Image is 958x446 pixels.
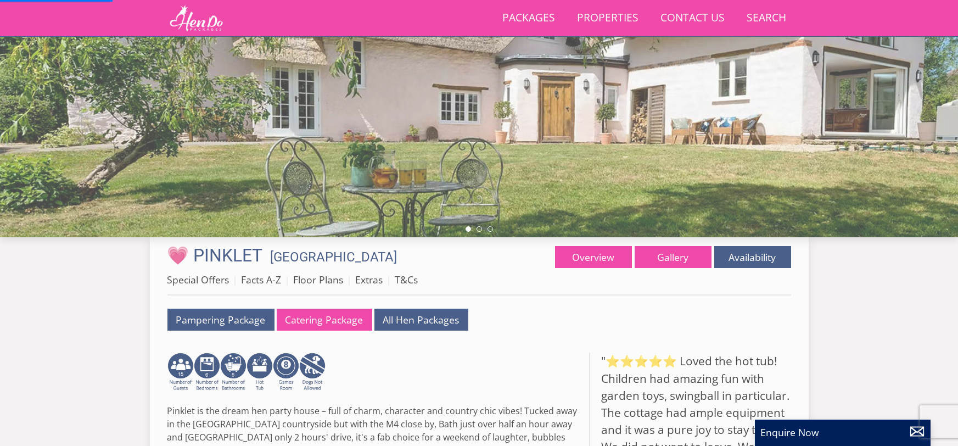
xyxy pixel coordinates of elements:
[167,309,274,330] a: Pampering Package
[242,273,282,286] a: Facts A-Z
[657,6,730,31] a: Contact Us
[271,249,397,265] a: [GEOGRAPHIC_DATA]
[167,245,262,266] span: 💗 PINKLET
[573,6,643,31] a: Properties
[167,4,225,32] img: Hen Do Packages
[299,353,326,392] img: AD_4nXdtMqFLQeNd5SD_yg5mtFB1sUCemmLv_z8hISZZtoESff8uqprI2Ap3l0Pe6G3wogWlQaPaciGoyoSy1epxtlSaMm8_H...
[743,6,791,31] a: Search
[356,273,383,286] a: Extras
[714,246,791,268] a: Availability
[273,353,299,392] img: AD_4nXdrZMsjcYNLGsKuA84hRzvIbesVCpXJ0qqnwZoX5ch9Zjv73tWe4fnFRs2gJ9dSiUubhZXckSJX_mqrZBmYExREIfryF...
[395,273,418,286] a: T&Cs
[374,309,468,330] a: All Hen Packages
[194,353,220,392] img: AD_4nXfRzBlt2m0mIteXDhAcJCdmEApIceFt1SPvkcB48nqgTZkfMpQlDmULa47fkdYiHD0skDUgcqepViZHFLjVKS2LWHUqM...
[167,273,229,286] a: Special Offers
[246,353,273,392] img: AD_4nXcpX5uDwed6-YChlrI2BYOgXwgg3aqYHOhRm0XfZB-YtQW2NrmeCr45vGAfVKUq4uWnc59ZmEsEzoF5o39EWARlT1ewO...
[555,246,632,268] a: Overview
[167,245,267,266] a: 💗 PINKLET
[635,246,712,268] a: Gallery
[498,6,560,31] a: Packages
[267,249,397,265] span: -
[220,353,246,392] img: AD_4nXcMgaL2UimRLXeXiAqm8UPE-AF_sZahunijfYMEIQ5SjfSEJI6yyokxyra45ncz6iSW_QuFDoDBo1Fywy-cEzVuZq-ph...
[760,425,925,439] p: Enquire Now
[294,273,344,286] a: Floor Plans
[167,353,194,392] img: AD_4nXdm7d4G2YDlTvDNqQTdX1vdTAEAvNtUEKlmdBdwfA56JoWD8uu9-l1tHBTjLitErEH7b5pr3HeNp36h7pU9MuRJVB8Ke...
[277,309,372,330] a: Catering Package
